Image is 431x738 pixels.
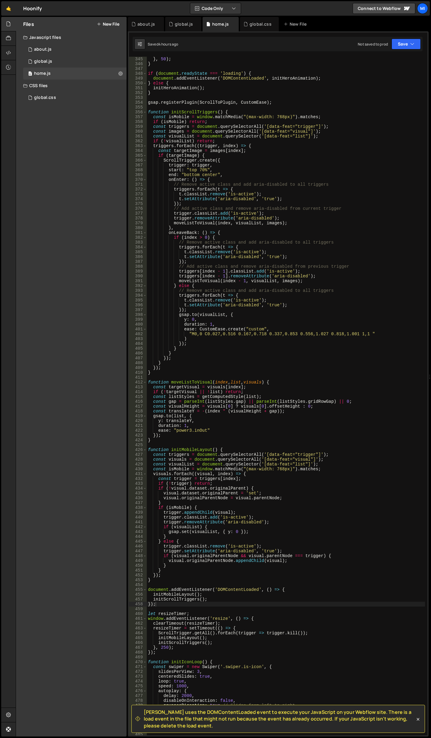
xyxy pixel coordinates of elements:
div: 399 [129,317,147,322]
div: 394 [129,293,147,298]
div: 366 [129,158,147,163]
div: 412 [129,380,147,385]
div: 345 [129,57,147,61]
div: 456 [129,592,147,597]
div: 444 [129,534,147,539]
div: 434 [129,486,147,491]
div: 440 [129,515,147,520]
div: 387 [129,259,147,264]
div: 357 [129,115,147,119]
div: 408 [129,361,147,365]
div: 462 [129,621,147,626]
div: 379 [129,221,147,225]
div: 483 [129,722,147,727]
div: 467 [129,645,147,650]
div: 411 [129,375,147,380]
div: 436 [129,496,147,500]
div: 482 [129,717,147,722]
h2: Files [23,21,34,27]
button: Save [392,39,421,49]
div: home.js [34,71,51,76]
div: 485 [129,732,147,737]
div: 391 [129,279,147,283]
div: 346 [129,61,147,66]
div: 395 [129,298,147,303]
div: Javascript files [16,31,127,43]
div: 389 [129,269,147,274]
div: 353 [129,95,147,100]
div: 464 [129,631,147,635]
div: 349 [129,76,147,81]
div: 356 [129,110,147,115]
div: 437 [129,500,147,505]
div: 465 [129,635,147,640]
div: 443 [129,529,147,534]
div: home.js [212,21,229,27]
a: Mi [417,3,428,14]
div: 385 [129,250,147,254]
div: 427 [129,452,147,457]
div: 386 [129,254,147,259]
div: 426 [129,447,147,452]
div: 439 [129,510,147,515]
div: 370 [129,177,147,182]
div: 380 [129,225,147,230]
div: 361 [129,134,147,139]
div: 475 [129,684,147,689]
div: 413 [129,385,147,389]
div: 480 [129,708,147,713]
div: 454 [129,582,147,587]
div: 17338/48148.js [23,68,127,80]
div: 429 [129,462,147,467]
div: 420 [129,418,147,423]
div: 446 [129,544,147,549]
div: about.js [137,21,155,27]
div: 431 [129,471,147,476]
div: 418 [129,409,147,414]
div: 407 [129,356,147,361]
div: 442 [129,525,147,529]
div: 450 [129,563,147,568]
div: 459 [129,607,147,611]
div: global.css [250,21,272,27]
button: New File [97,22,119,27]
div: 461 [129,616,147,621]
div: 351 [129,86,147,90]
div: 377 [129,211,147,216]
div: 409 [129,365,147,370]
div: 393 [129,288,147,293]
div: 448 [129,553,147,558]
div: 406 [129,351,147,356]
div: 449 [129,558,147,563]
span: [PERSON_NAME] uses the DOMContentLoaded event to execute your JavaScript on your Webflow site. Th... [144,709,415,729]
div: 453 [129,578,147,582]
div: 347 [129,66,147,71]
div: 402 [129,332,147,336]
div: 473 [129,674,147,679]
div: 457 [129,597,147,602]
div: 403 [129,336,147,341]
div: 360 [129,129,147,134]
div: 476 [129,689,147,693]
div: 352 [129,90,147,95]
div: 367 [129,163,147,168]
div: 416 [129,399,147,404]
div: 469 [129,655,147,660]
div: Hoonify [23,5,42,12]
div: 478 [129,698,147,703]
div: 368 [129,168,147,172]
div: 477 [129,693,147,698]
div: 471 [129,664,147,669]
div: 423 [129,433,147,438]
div: 438 [129,505,147,510]
div: 401 [129,327,147,332]
div: 422 [129,428,147,433]
div: 358 [129,119,147,124]
a: 🤙 [1,1,16,16]
div: 432 [129,476,147,481]
a: Connect to Webflow [353,3,415,14]
div: 470 [129,660,147,664]
div: 362 [129,139,147,143]
div: Saved [148,42,178,47]
div: 4 hours ago [159,42,178,47]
